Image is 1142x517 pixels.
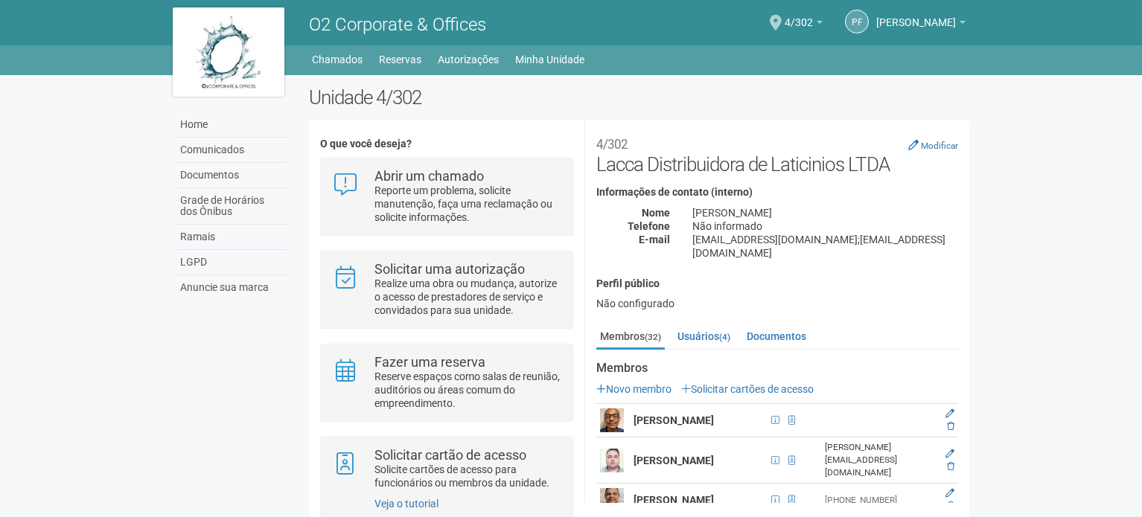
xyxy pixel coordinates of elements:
[634,494,714,506] strong: [PERSON_NAME]
[176,275,287,300] a: Anuncie sua marca
[600,488,624,512] img: user.png
[876,19,966,30] a: [PERSON_NAME]
[596,362,958,375] strong: Membros
[374,370,561,410] p: Reserve espaços como salas de reunião, auditórios ou áreas comum do empreendimento.
[515,49,584,70] a: Minha Unidade
[947,461,954,472] a: Excluir membro
[312,49,363,70] a: Chamados
[374,184,561,224] p: Reporte um problema, solicite manutenção, faça uma reclamação ou solicite informações.
[374,354,485,370] strong: Fazer uma reserva
[596,278,958,289] h4: Perfil público
[642,207,670,219] strong: Nome
[825,441,937,479] div: [PERSON_NAME][EMAIL_ADDRESS][DOMAIN_NAME]
[876,2,956,28] span: PRISCILLA FREITAS
[628,220,670,232] strong: Telefone
[596,297,958,310] div: Não configurado
[374,261,525,277] strong: Solicitar uma autorização
[320,138,572,150] h4: O que você deseja?
[332,263,561,317] a: Solicitar uma autorização Realize uma obra ou mudança, autorize o acesso de prestadores de serviç...
[332,170,561,224] a: Abrir um chamado Reporte um problema, solicite manutenção, faça uma reclamação ou solicite inform...
[681,233,969,260] div: [EMAIL_ADDRESS][DOMAIN_NAME];[EMAIL_ADDRESS][DOMAIN_NAME]
[681,206,969,219] div: [PERSON_NAME]
[681,383,814,395] a: Solicitar cartões de acesso
[645,332,661,342] small: (32)
[596,187,958,198] h4: Informações de contato (interno)
[374,498,438,510] a: Veja o tutorial
[176,225,287,250] a: Ramais
[719,332,730,342] small: (4)
[908,139,958,151] a: Modificar
[332,449,561,489] a: Solicitar cartão de acesso Solicite cartões de acesso para funcionários ou membros da unidade.
[176,112,287,138] a: Home
[947,501,954,511] a: Excluir membro
[596,325,665,350] a: Membros(32)
[176,188,287,225] a: Grade de Horários dos Ônibus
[176,163,287,188] a: Documentos
[743,325,810,347] a: Documentos
[921,141,958,151] small: Modificar
[945,488,954,498] a: Editar membro
[600,449,624,472] img: user.png
[176,138,287,163] a: Comunicados
[374,277,561,317] p: Realize uma obra ou mudança, autorize o acesso de prestadores de serviço e convidados para sua un...
[596,131,958,176] h2: Lacca Distribuidora de Laticinios LTDA
[945,449,954,459] a: Editar membro
[374,447,526,463] strong: Solicitar cartão de acesso
[825,494,937,507] div: [PHONE_NUMBER]
[674,325,734,347] a: Usuários(4)
[785,19,823,30] a: 4/302
[639,234,670,245] strong: E-mail
[596,383,672,395] a: Novo membro
[309,86,969,109] h2: Unidade 4/302
[332,356,561,410] a: Fazer uma reserva Reserve espaços como salas de reunião, auditórios ou áreas comum do empreendime...
[947,421,954,431] a: Excluir membro
[374,168,484,184] strong: Abrir um chamado
[600,408,624,432] img: user.png
[681,219,969,233] div: Não informado
[176,250,287,275] a: LGPD
[785,2,813,28] span: 4/302
[309,14,486,35] span: O2 Corporate & Offices
[634,414,714,426] strong: [PERSON_NAME]
[845,10,869,33] a: PF
[596,137,628,152] small: 4/302
[945,408,954,419] a: Editar membro
[173,7,284,97] img: logo.jpg
[438,49,499,70] a: Autorizações
[374,463,561,489] p: Solicite cartões de acesso para funcionários ou membros da unidade.
[634,455,714,466] strong: [PERSON_NAME]
[379,49,421,70] a: Reservas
